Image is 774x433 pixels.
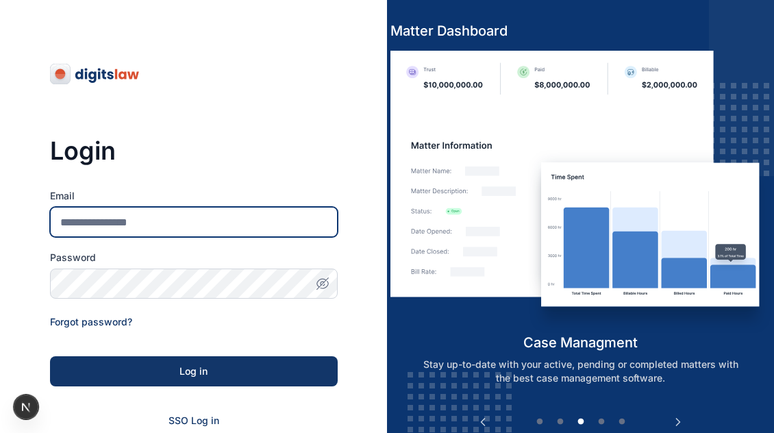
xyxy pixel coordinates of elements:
[50,189,338,203] label: Email
[390,21,771,40] h5: Matter Dashboard
[168,415,219,426] a: SSO Log in
[50,251,338,264] label: Password
[50,316,132,327] a: Forgot password?
[50,63,140,85] img: digitslaw-logo
[50,137,338,164] h3: Login
[615,415,629,429] button: 5
[390,51,771,333] img: case-management
[533,415,547,429] button: 1
[671,415,685,429] button: Next
[553,415,567,429] button: 2
[50,356,338,386] button: Log in
[574,415,588,429] button: 3
[595,415,608,429] button: 4
[405,358,756,385] p: Stay up-to-date with your active, pending or completed matters with the best case management soft...
[72,364,316,378] div: Log in
[476,415,490,429] button: Previous
[390,333,771,352] h5: case managment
